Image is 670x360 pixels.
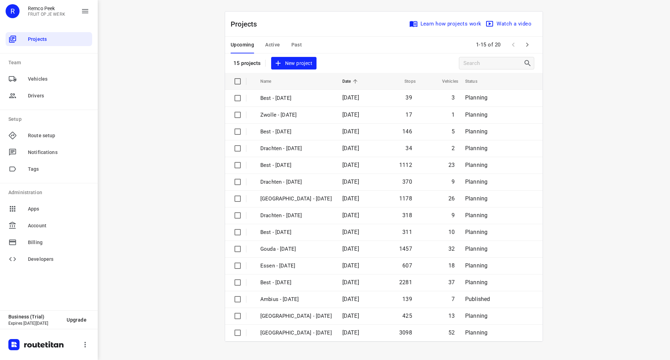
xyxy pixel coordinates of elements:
span: Planning [465,279,487,286]
div: Search [523,59,534,67]
span: Planning [465,94,487,101]
span: 5 [452,128,455,135]
div: Tags [6,162,92,176]
p: Essen - Monday [260,262,332,270]
p: Administration [8,189,92,196]
span: 311 [402,229,412,235]
p: Best - Wednesday [260,161,332,169]
span: Planning [465,162,487,168]
span: [DATE] [342,262,359,269]
span: 318 [402,212,412,219]
span: Planning [465,329,487,336]
p: FRUIT OP JE WERK [28,12,65,17]
p: Zwolle - Monday [260,329,332,337]
p: Business (Trial) [8,314,61,319]
span: Notifications [28,149,89,156]
div: Drivers [6,89,92,103]
span: Billing [28,239,89,246]
span: 425 [402,313,412,319]
span: Drivers [28,92,89,100]
span: 2281 [399,279,412,286]
p: Setup [8,116,92,123]
span: 1 [452,111,455,118]
span: [DATE] [342,296,359,302]
p: Antwerpen - Monday [260,312,332,320]
span: [DATE] [342,128,359,135]
span: Tags [28,166,89,173]
div: Route setup [6,128,92,142]
span: Next Page [520,38,534,52]
span: 1112 [399,162,412,168]
span: Planning [465,212,487,219]
p: Drachten - Thursday [260,145,332,153]
span: 3 [452,94,455,101]
span: Planning [465,128,487,135]
p: Expires [DATE][DATE] [8,321,61,326]
span: Planning [465,262,487,269]
span: Planning [465,245,487,252]
span: Vehicles [433,77,458,86]
span: Apps [28,205,89,213]
span: 2 [452,145,455,152]
div: Projects [6,32,92,46]
div: Vehicles [6,72,92,86]
span: 1-15 of 20 [473,37,504,52]
span: [DATE] [342,162,359,168]
span: 10 [448,229,455,235]
span: Projects [28,36,89,43]
span: [DATE] [342,94,359,101]
div: Account [6,219,92,233]
div: R [6,4,20,18]
span: 7 [452,296,455,302]
span: 18 [448,262,455,269]
span: 9 [452,178,455,185]
span: Route setup [28,132,89,139]
span: Status [465,77,486,86]
span: Date [342,77,360,86]
div: Billing [6,235,92,249]
span: [DATE] [342,212,359,219]
span: Planning [465,178,487,185]
span: [DATE] [342,279,359,286]
span: Planning [465,111,487,118]
p: Ambius - Monday [260,295,332,303]
p: Remco Peek [28,6,65,11]
span: 13 [448,313,455,319]
div: Developers [6,252,92,266]
span: Upgrade [67,317,87,323]
span: Planning [465,145,487,152]
span: Name [260,77,281,86]
span: Stops [395,77,416,86]
span: Planning [465,313,487,319]
p: Drachten - Wednesday [260,178,332,186]
span: Published [465,296,490,302]
span: 52 [448,329,455,336]
span: 370 [402,178,412,185]
span: 607 [402,262,412,269]
span: Past [291,41,302,49]
span: 34 [405,145,412,152]
p: Best - Tuesday [260,228,332,236]
p: Best - Monday [260,279,332,287]
span: 26 [448,195,455,202]
span: 9 [452,212,455,219]
span: Vehicles [28,75,89,83]
span: Active [265,41,280,49]
span: [DATE] [342,111,359,118]
span: Previous Page [506,38,520,52]
span: [DATE] [342,313,359,319]
span: [DATE] [342,229,359,235]
span: [DATE] [342,195,359,202]
span: 146 [402,128,412,135]
span: [DATE] [342,178,359,185]
span: [DATE] [342,245,359,252]
span: 17 [405,111,412,118]
span: 1457 [399,245,412,252]
span: 23 [448,162,455,168]
span: [DATE] [342,145,359,152]
span: 37 [448,279,455,286]
span: Planning [465,195,487,202]
span: Account [28,222,89,229]
p: Best - Thursday [260,128,332,136]
span: Planning [465,229,487,235]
